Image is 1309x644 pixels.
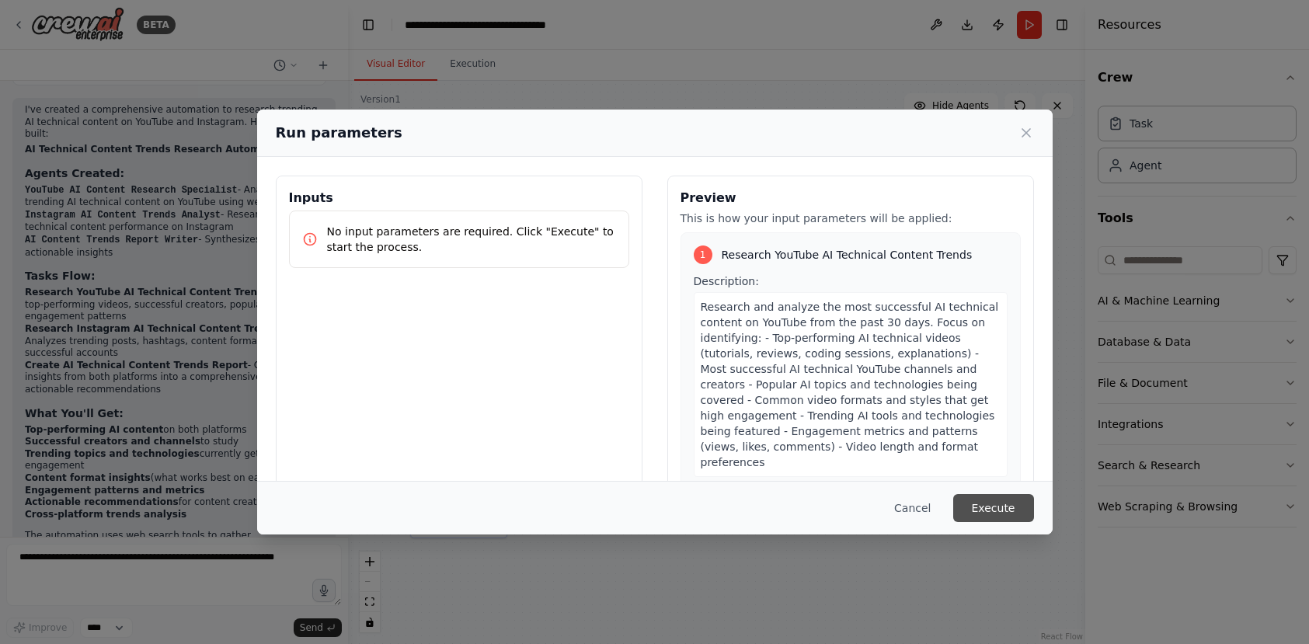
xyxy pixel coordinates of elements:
button: Execute [953,494,1034,522]
h3: Preview [681,189,1021,207]
button: Cancel [882,494,943,522]
div: 1 [694,245,712,264]
span: Description: [694,275,759,287]
h3: Inputs [289,189,629,207]
p: This is how your input parameters will be applied: [681,211,1021,226]
span: Research YouTube AI Technical Content Trends [722,247,973,263]
span: Research and analyze the most successful AI technical content on YouTube from the past 30 days. F... [701,301,999,468]
p: No input parameters are required. Click "Execute" to start the process. [327,224,616,255]
h2: Run parameters [276,122,402,144]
